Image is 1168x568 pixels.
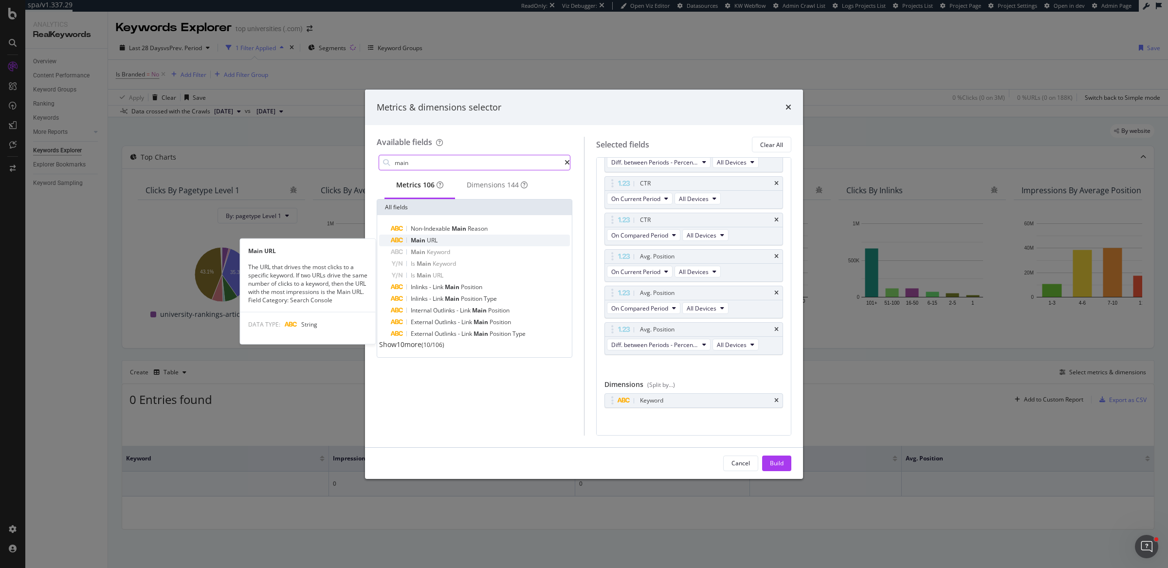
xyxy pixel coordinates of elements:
[675,193,721,204] button: All Devices
[433,283,445,291] span: Link
[458,318,461,326] span: -
[445,283,461,291] span: Main
[377,101,501,114] div: Metrics & dimensions selector
[377,137,432,147] div: Available fields
[762,456,791,471] button: Build
[507,180,519,190] div: brand label
[604,380,784,393] div: Dimensions
[365,90,803,479] div: modal
[433,259,456,268] span: Keyword
[611,304,668,312] span: On Compared Period
[411,248,427,256] span: Main
[682,229,729,241] button: All Devices
[640,325,675,334] div: Avg. Position
[429,283,433,291] span: -
[607,156,711,168] button: Diff. between Periods - Percentage
[411,318,435,326] span: External
[490,318,511,326] span: Position
[427,236,438,244] span: URL
[488,306,510,314] span: Position
[460,306,472,314] span: Link
[604,176,784,209] div: CTRtimesOn Current PeriodAll Devices
[611,268,660,276] span: On Current Period
[411,283,429,291] span: Inlinks
[427,248,450,256] span: Keyword
[396,180,443,190] div: Metrics
[435,318,458,326] span: Outlinks
[596,139,649,150] div: Selected fields
[774,181,779,186] div: times
[461,318,474,326] span: Link
[394,155,565,170] input: Search by field name
[774,254,779,259] div: times
[490,330,512,338] span: Position
[640,179,651,188] div: CTR
[723,456,758,471] button: Cancel
[604,393,784,408] div: Keywordtimes
[461,330,474,338] span: Link
[411,224,452,233] span: Non-Indexable
[433,294,445,303] span: Link
[712,156,759,168] button: All Devices
[611,195,660,203] span: On Current Period
[445,294,461,303] span: Main
[417,259,433,268] span: Main
[607,266,673,277] button: On Current Period
[467,180,528,190] div: Dimensions
[607,229,680,241] button: On Compared Period
[640,288,675,298] div: Avg. Position
[785,101,791,114] div: times
[411,294,429,303] span: Inlinks
[675,266,721,277] button: All Devices
[458,330,461,338] span: -
[717,158,747,166] span: All Devices
[774,327,779,332] div: times
[640,396,663,405] div: Keyword
[421,341,444,349] span: ( 10 / 106 )
[679,268,709,276] span: All Devices
[411,259,417,268] span: Is
[604,286,784,318] div: Avg. PositiontimesOn Compared PeriodAll Devices
[604,322,784,355] div: Avg. PositiontimesDiff. between Periods - PercentageAll Devices
[712,339,759,350] button: All Devices
[687,231,716,239] span: All Devices
[774,398,779,403] div: times
[774,290,779,296] div: times
[411,330,435,338] span: External
[687,304,716,312] span: All Devices
[770,459,784,467] div: Build
[604,213,784,245] div: CTRtimesOn Compared PeriodAll Devices
[468,224,488,233] span: Reason
[607,193,673,204] button: On Current Period
[433,271,443,279] span: URL
[435,330,458,338] span: Outlinks
[411,271,417,279] span: Is
[377,200,572,215] div: All fields
[604,249,784,282] div: Avg. PositiontimesOn Current PeriodAll Devices
[611,231,668,239] span: On Compared Period
[512,330,526,338] span: Type
[484,294,497,303] span: Type
[731,459,750,467] div: Cancel
[507,180,519,189] span: 144
[461,294,484,303] span: Position
[423,180,435,189] span: 106
[411,306,433,314] span: Internal
[379,340,421,349] span: Show 10 more
[429,294,433,303] span: -
[240,246,376,255] div: Main URL
[433,306,456,314] span: Outlinks
[679,195,709,203] span: All Devices
[760,141,783,149] div: Clear All
[611,341,698,349] span: Diff. between Periods - Percentage
[611,158,698,166] span: Diff. between Periods - Percentage
[474,330,490,338] span: Main
[607,302,680,314] button: On Compared Period
[607,339,711,350] button: Diff. between Periods - Percentage
[417,271,433,279] span: Main
[1135,535,1158,558] iframe: Intercom live chat
[472,306,488,314] span: Main
[640,215,651,225] div: CTR
[474,318,490,326] span: Main
[452,224,468,233] span: Main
